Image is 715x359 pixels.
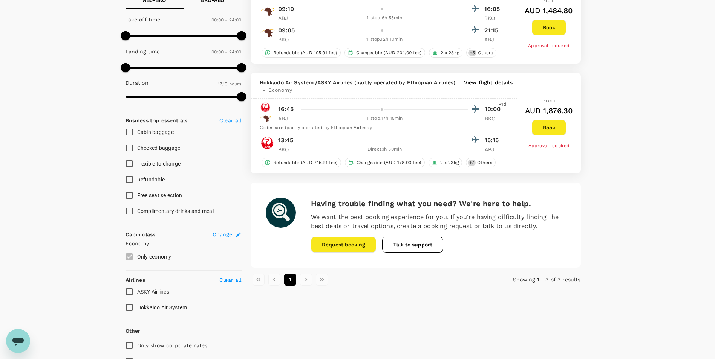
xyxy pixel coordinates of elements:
[278,5,294,14] p: 09:10
[213,231,233,238] span: Change
[260,79,456,86] span: Hokkaido Air System / ASKY Airlines (partly operated by Ethiopian Airlines)
[262,48,341,58] div: Refundable (AUD 105.91 fee)
[218,81,242,87] span: 17.15 hours
[260,124,504,132] div: Codeshare (partly operated by Ethiopian Airlines)
[278,136,294,145] p: 13:45
[466,158,496,167] div: +7Others
[528,143,570,148] span: Approval required
[278,105,294,114] p: 16:45
[278,14,297,22] p: ABJ
[126,16,161,23] p: Take off time
[268,86,292,94] span: Economy
[278,36,297,43] p: BKO
[532,20,566,35] button: Book
[211,17,242,23] span: 00:00 - 24:00
[311,198,566,210] h6: Having trouble finding what you need? We're here to help.
[126,327,141,335] p: Other
[219,117,241,124] p: Clear all
[126,117,188,123] strong: Business trip essentials
[464,79,513,94] p: View flight details
[484,14,503,22] p: BKO
[137,289,169,295] span: ASKY Airlines
[353,50,425,56] span: Changeable (AUD 204.00 fee)
[470,276,580,283] p: Showing 1 - 3 of 3 results
[528,43,570,48] span: Approval required
[484,36,503,43] p: ABJ
[532,120,566,135] button: Book
[278,115,297,122] p: ABJ
[311,237,376,253] button: Request booking
[137,145,181,151] span: Checked baggage
[311,213,566,231] p: We want the best booking experience for you. If you're having difficulty finding the best deals o...
[485,146,504,153] p: ABJ
[137,192,182,198] span: Free seat selection
[260,26,275,41] img: KP
[485,136,504,145] p: 15:15
[126,277,145,283] strong: Airlines
[354,160,424,166] span: Changeable (AUD 178.00 fee)
[468,50,476,56] span: + 5
[302,115,468,122] div: 1 stop , 17h 15min
[260,4,275,19] img: KP
[126,231,156,237] strong: Cabin class
[438,50,462,56] span: 2 x 23kg
[499,101,506,108] span: +1d
[126,79,149,87] p: Duration
[260,102,271,113] img: HC
[278,26,295,35] p: 09:05
[137,129,174,135] span: Cabin baggage
[302,146,468,153] div: Direct , 1h 30min
[525,105,573,117] h6: AUD 1,876.30
[137,161,181,167] span: Flexible to change
[137,176,165,183] span: Refundable
[474,160,495,166] span: Others
[525,5,573,17] h6: AUD 1,484.80
[260,135,275,151] img: HC
[6,329,30,353] iframe: Button to launch messaging window
[468,160,476,166] span: + 7
[260,86,268,94] span: -
[543,98,555,103] span: From
[211,49,242,55] span: 00:00 - 24:00
[251,274,471,286] nav: pagination navigation
[137,342,208,349] p: Only show corporate rates
[270,50,340,56] span: Refundable (AUD 105.91 fee)
[126,240,242,247] p: Economy
[302,14,468,22] div: 1 stop , 6h 55min
[126,48,160,55] p: Landing time
[302,36,468,43] div: 1 stop , 12h 10min
[137,254,171,260] span: Only economy
[484,5,503,14] p: 16:05
[429,48,462,58] div: 2 x 23kg
[382,237,443,253] button: Talk to support
[484,26,503,35] p: 21:15
[284,274,296,286] button: page 1
[466,48,496,58] div: +5Others
[429,158,462,167] div: 2 x 23kg
[137,304,187,310] span: Hokkaido Air System
[437,160,462,166] span: 2 x 23kg
[475,50,496,56] span: Others
[345,158,425,167] div: Changeable (AUD 178.00 fee)
[270,160,341,166] span: Refundable (AUD 745.91 fee)
[260,113,271,124] img: KP
[137,208,214,214] span: Complimentary drinks and meal
[219,276,241,284] p: Clear all
[344,48,425,58] div: Changeable (AUD 204.00 fee)
[485,115,504,122] p: BKO
[262,158,341,167] div: Refundable (AUD 745.91 fee)
[278,146,297,153] p: BKO
[485,105,504,114] p: 10:00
